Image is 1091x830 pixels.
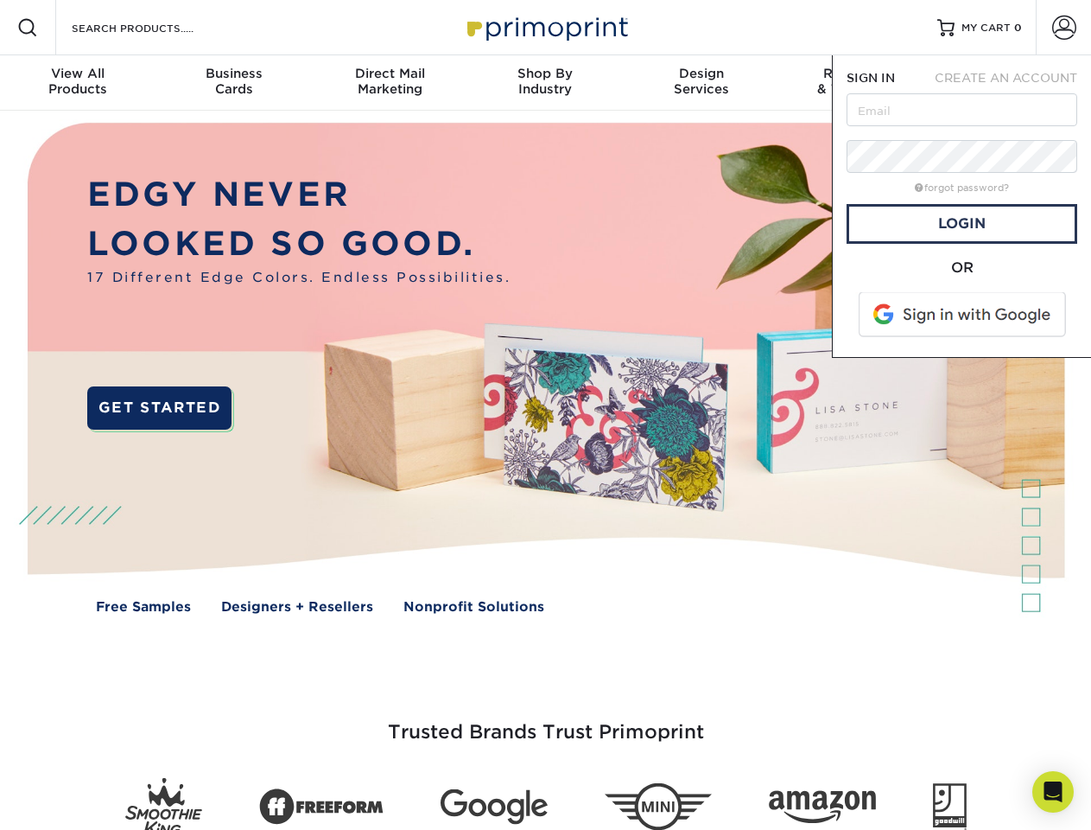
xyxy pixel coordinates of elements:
img: Primoprint [460,9,632,46]
div: Cards [155,66,311,97]
div: Marketing [312,66,467,97]
span: Business [155,66,311,81]
a: forgot password? [915,182,1009,194]
a: GET STARTED [87,386,232,430]
div: Industry [467,66,623,97]
span: SIGN IN [847,71,895,85]
div: & Templates [779,66,935,97]
span: Shop By [467,66,623,81]
span: Design [624,66,779,81]
div: OR [847,258,1077,278]
iframe: Google Customer Reviews [4,777,147,824]
span: Direct Mail [312,66,467,81]
a: Free Samples [96,597,191,617]
span: 0 [1014,22,1022,34]
span: CREATE AN ACCOUNT [935,71,1077,85]
div: Services [624,66,779,97]
img: Amazon [769,791,876,824]
span: MY CART [961,21,1011,35]
a: Designers + Resellers [221,597,373,617]
h3: Trusted Brands Trust Primoprint [41,680,1051,764]
input: SEARCH PRODUCTS..... [70,17,238,38]
a: Resources& Templates [779,55,935,111]
span: 17 Different Edge Colors. Endless Possibilities. [87,268,511,288]
input: Email [847,93,1077,126]
a: DesignServices [624,55,779,111]
p: EDGY NEVER [87,170,511,220]
a: Login [847,204,1077,244]
div: Open Intercom Messenger [1032,771,1074,813]
a: Nonprofit Solutions [403,597,544,617]
p: LOOKED SO GOOD. [87,220,511,269]
a: BusinessCards [155,55,311,111]
img: Google [441,789,548,825]
span: Resources [779,66,935,81]
img: Goodwill [933,783,967,830]
a: Shop ByIndustry [467,55,623,111]
a: Direct MailMarketing [312,55,467,111]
